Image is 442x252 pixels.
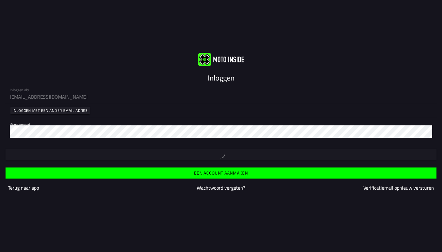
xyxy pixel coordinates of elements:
[197,184,245,191] a: Wachtwoord vergeten?
[8,184,39,191] a: Terug naar app
[6,167,436,179] ion-button: Een account aanmaken
[208,72,235,83] ion-text: Inloggen
[363,184,434,191] a: Verificatiemail opnieuw versturen
[10,107,90,114] ion-button: Inloggen met een ander email adres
